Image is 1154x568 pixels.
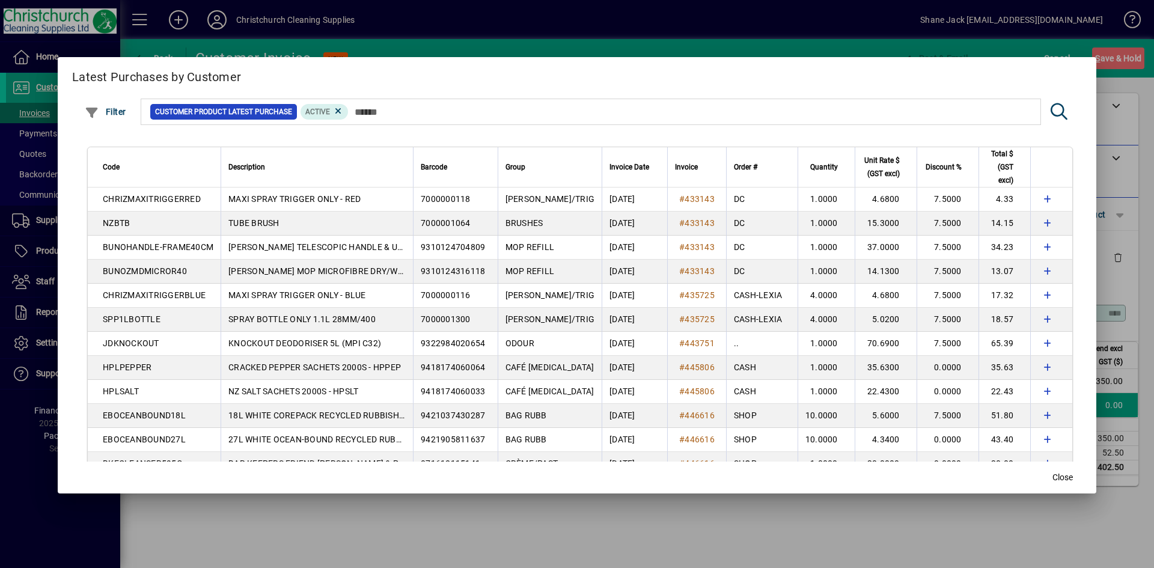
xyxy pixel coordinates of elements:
[726,452,798,476] td: SHOP
[421,290,471,300] span: 7000000116
[103,290,206,300] span: CHRIZMAXITRIGGERBLUE
[917,308,978,332] td: 7.5000
[228,266,485,276] span: [PERSON_NAME] MOP MICROFIBRE DRY/WET BLUE REFILL 40CM
[103,386,139,396] span: HPLSALT
[228,435,587,444] span: 27L WHITE OCEAN-BOUND RECYCLED RUBBISH BAGS ROLL 50S - 470MM X 585MM X 15MU
[798,236,855,260] td: 1.0000
[103,194,201,204] span: CHRIZMAXITRIGGERRED
[675,361,719,374] a: #445806
[421,242,485,252] span: 9310124704809
[726,404,798,428] td: SHOP
[228,459,483,468] span: BAR KEEPERS FRIEND [PERSON_NAME] & POLISH POWDER 595G
[726,428,798,452] td: SHOP
[228,160,406,174] div: Description
[855,308,917,332] td: 5.0200
[726,380,798,404] td: CASH
[1052,471,1073,484] span: Close
[421,314,471,324] span: 7000001300
[978,308,1031,332] td: 18.57
[685,266,715,276] span: 433143
[602,284,667,308] td: [DATE]
[228,242,633,252] span: [PERSON_NAME] TELESCOPIC HANDLE & ULTRA FLAT FRAME ONLY 40CM (REFILLS SOLD SEPARATELY)
[602,404,667,428] td: [DATE]
[505,386,594,396] span: CAFÉ [MEDICAL_DATA]
[855,404,917,428] td: 5.6000
[505,314,595,324] span: [PERSON_NAME]/TRIG
[798,332,855,356] td: 1.0000
[855,428,917,452] td: 4.3400
[305,108,330,116] span: Active
[228,362,401,372] span: CRACKED PEPPER SACHETS 2000S - HPPEP
[602,452,667,476] td: [DATE]
[855,356,917,380] td: 35.6300
[679,290,685,300] span: #
[734,160,757,174] span: Order #
[421,362,485,372] span: 9418174060064
[505,362,594,372] span: CAFÉ [MEDICAL_DATA]
[602,236,667,260] td: [DATE]
[917,428,978,452] td: 0.0000
[805,160,849,174] div: Quantity
[855,380,917,404] td: 22.4300
[675,289,719,302] a: #435725
[855,452,917,476] td: 20.0000
[602,332,667,356] td: [DATE]
[103,411,186,420] span: EBOCEANBOUND18L
[228,218,279,228] span: TUBE BRUSH
[228,194,361,204] span: MAXI SPRAY TRIGGER ONLY - RED
[675,337,719,350] a: #443751
[675,216,719,230] a: #433143
[675,192,719,206] a: #433143
[685,459,715,468] span: 446616
[917,356,978,380] td: 0.0000
[602,188,667,212] td: [DATE]
[679,266,685,276] span: #
[421,411,485,420] span: 9421037430287
[85,107,126,117] span: Filter
[798,404,855,428] td: 10.0000
[855,260,917,284] td: 14.1300
[421,386,485,396] span: 9418174060033
[1043,467,1082,489] button: Close
[685,435,715,444] span: 446616
[103,314,160,324] span: SPP1LBOTTLE
[798,188,855,212] td: 1.0000
[917,284,978,308] td: 7.5000
[103,459,183,468] span: BKFCLEANSER595G
[103,266,187,276] span: BUNOZMDMICROR40
[103,338,159,348] span: JDKNOCKOUT
[505,411,547,420] span: BAG RUBB
[685,314,715,324] span: 435725
[798,308,855,332] td: 4.0000
[862,154,911,180] div: Unit Rate $ (GST excl)
[602,380,667,404] td: [DATE]
[685,386,715,396] span: 445806
[505,242,555,252] span: MOP REFILL
[421,218,471,228] span: 7000001064
[103,362,151,372] span: HPLPEPPER
[855,212,917,236] td: 15.3000
[726,260,798,284] td: DC
[103,218,130,228] span: NZBTB
[675,240,719,254] a: #433143
[862,154,900,180] span: Unit Rate $ (GST excl)
[986,147,1025,187] div: Total $ (GST excl)
[855,284,917,308] td: 4.6800
[82,101,129,123] button: Filter
[726,332,798,356] td: ..
[421,459,480,468] span: 071618115141
[602,356,667,380] td: [DATE]
[978,428,1031,452] td: 43.40
[155,106,292,118] span: Customer Product Latest Purchase
[505,160,595,174] div: Group
[228,290,366,300] span: MAXI SPRAY TRIGGER ONLY - BLUE
[926,160,962,174] span: Discount %
[978,332,1031,356] td: 65.39
[798,380,855,404] td: 1.0000
[675,313,719,326] a: #435725
[685,218,715,228] span: 433143
[505,338,534,348] span: ODOUR
[978,212,1031,236] td: 14.15
[421,435,485,444] span: 9421905811637
[679,386,685,396] span: #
